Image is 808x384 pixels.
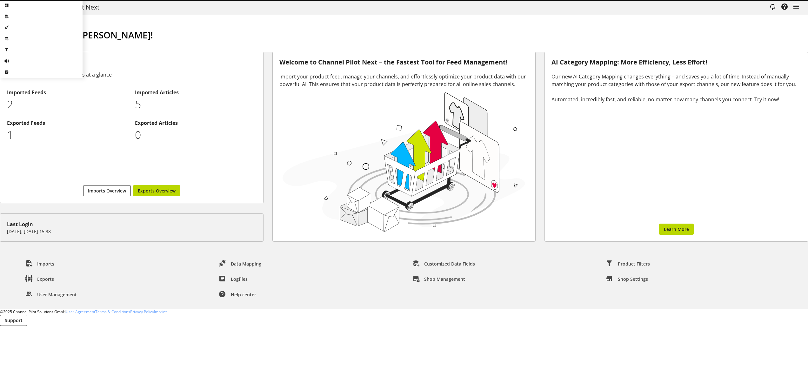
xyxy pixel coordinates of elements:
h2: [DATE] is [DATE] [13,44,795,52]
p: [DATE], [DATE] 15:38 [7,228,257,235]
a: Shop Management [407,274,470,285]
h2: Exported Articles [135,119,256,127]
div: Import your product feed, manage your channels, and effortlessly optimize your product data with ... [279,73,529,88]
span: Support [5,317,23,324]
a: Imports Overview [83,185,131,196]
img: 78e1b9dcff1e8392d83655fcfc870417.svg [279,88,529,235]
span: Data Mapping [231,260,261,267]
h2: Imported Feeds [7,89,128,96]
div: Our new AI Category Mapping changes everything – and saves you a lot of time. Instead of manually... [551,73,801,103]
a: Logfiles [214,274,253,285]
a: Imports [20,259,59,269]
p: 0 [135,127,256,143]
span: Shop Management [424,276,465,282]
a: User Management [20,289,82,300]
p: 2 [7,96,128,112]
h2: Imported Articles [135,89,256,96]
span: Logfiles [231,276,248,282]
a: Customized Data Fields [407,259,480,269]
a: User Agreement [66,309,95,314]
a: Shop Settings [601,274,653,285]
p: 5 [135,96,256,112]
a: Learn More [659,224,694,235]
span: User Management [37,291,77,298]
div: All information about your feeds at a glance [7,71,257,78]
span: Imports [37,260,54,267]
a: Help center [214,289,261,300]
h3: AI Category Mapping: More Efficiency, Less Effort! [551,59,801,66]
a: Product Filters [601,259,655,269]
span: Shop Settings [618,276,648,282]
a: Imprint [154,309,167,314]
h3: Feed Overview [7,59,257,68]
span: Customized Data Fields [424,260,475,267]
span: Exports [37,276,54,282]
div: Last Login [7,220,257,228]
span: Imports Overview [88,187,126,194]
span: Product Filters [618,260,650,267]
a: Exports Overview [133,185,180,196]
span: Learn More [664,226,689,232]
a: Terms & Conditions [95,309,130,314]
a: Exports [20,274,59,285]
span: Exports Overview [138,187,176,194]
span: Help center [231,291,256,298]
a: Data Mapping [214,259,266,269]
a: Privacy Policy [130,309,154,314]
p: 1 [7,127,128,143]
span: Good morning, [PERSON_NAME]! [13,29,153,41]
h3: Welcome to Channel Pilot Next – the Fastest Tool for Feed Management! [279,59,529,66]
h2: Exported Feeds [7,119,128,127]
